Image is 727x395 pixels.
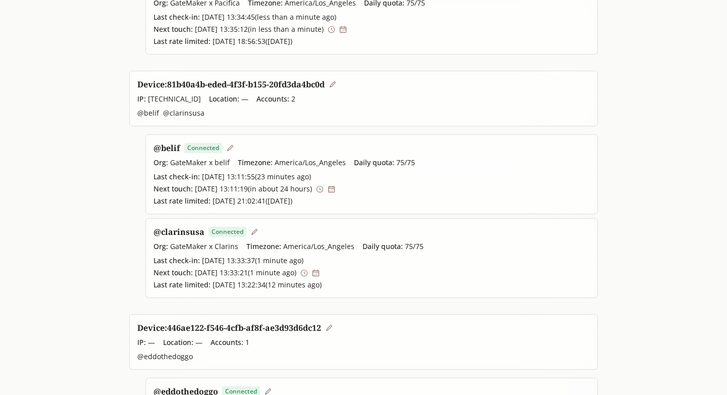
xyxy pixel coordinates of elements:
[153,196,590,206] span: [DATE] 21:02:41 ( [DATE] )
[153,142,180,154] a: @belif
[153,184,312,194] span: [DATE] 13:11:19 ( in about 24 hours )
[153,12,590,22] span: [DATE] 13:34:45 ( less than a minute ago )
[238,158,346,168] span: America/Los_Angeles
[222,142,238,154] button: Edit window settings
[246,226,262,238] button: Edit window settings
[354,158,415,168] span: 75 / 75
[296,267,312,279] button: Set next touch to now
[153,280,211,289] span: Last rate limited:
[184,143,222,153] span: Connected
[153,268,193,277] span: Next touch:
[325,79,340,90] button: Edit device
[335,24,351,35] button: Set next touch to tomorrow
[153,268,296,278] span: [DATE] 13:33:21 ( 1 minute ago )
[209,227,246,237] span: Connected
[211,337,243,347] span: Accounts:
[209,94,248,104] span: —
[324,183,339,195] button: Set next touch to tomorrow
[137,79,325,90] h1: Device: 81b40a4b-eded-4f3f-b155-20fd3da4bc0d
[153,24,193,34] span: Next touch:
[256,94,295,104] span: 2
[238,158,273,167] span: Timezone:
[137,352,193,362] span: @ eddothedoggo
[362,241,403,251] span: Daily quota:
[256,94,289,104] span: Accounts:
[153,184,193,193] span: Next touch:
[211,337,249,348] span: 1
[312,183,328,195] button: Set next touch to now
[153,158,168,167] span: Org:
[153,172,200,181] span: Last check-in:
[354,158,394,167] span: Daily quota:
[163,337,202,348] span: —
[153,196,211,206] span: Last rate limited:
[153,12,200,22] span: Last check-in:
[153,36,590,46] span: [DATE] 18:56:53 ( [DATE] )
[153,172,590,182] span: [DATE] 13:11:55 ( 23 minutes ago )
[324,24,339,35] button: Set next touch to now
[362,241,424,252] span: 75 / 75
[153,36,211,46] span: Last rate limited:
[137,337,146,347] span: IP:
[137,108,159,118] span: @ belif
[153,158,230,168] span: GateMaker x belif
[308,267,324,279] button: Set next touch to tomorrow
[153,256,200,265] span: Last check-in:
[246,241,354,252] span: America/Los_Angeles
[153,226,204,237] a: @clarinsusa
[153,24,324,34] span: [DATE] 13:35:12 ( in less than a minute )
[153,256,590,266] span: [DATE] 13:33:37 ( 1 minute ago )
[209,94,239,104] span: Location:
[321,322,337,334] button: Edit device
[246,241,281,251] span: Timezone:
[137,337,155,348] span: —
[137,94,201,104] span: [TECHNICAL_ID]
[137,94,146,104] span: IP:
[153,241,238,252] span: GateMaker x Clarins
[163,337,193,347] span: Location:
[137,322,321,333] h1: Device: 446ae122-f546-4cfb-af8f-ae3d93d6dc12
[153,241,168,251] span: Org:
[153,280,590,290] span: [DATE] 13:22:34 ( 12 minutes ago )
[163,108,204,118] span: @ clarinsusa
